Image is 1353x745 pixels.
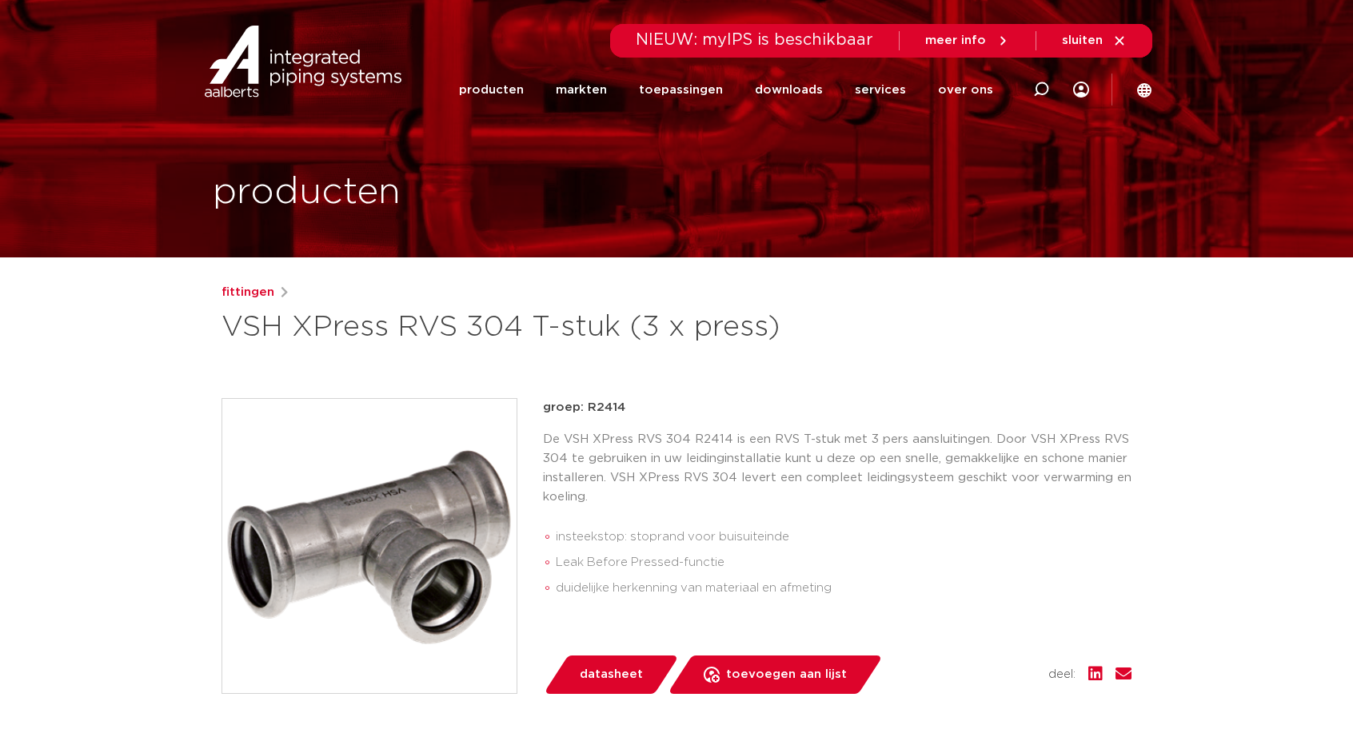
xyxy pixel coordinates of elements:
nav: Menu [459,58,993,122]
a: services [855,58,906,122]
img: Product Image for VSH XPress RVS 304 T-stuk (3 x press) [222,399,517,693]
a: fittingen [222,283,274,302]
p: groep: R2414 [543,398,1131,417]
span: sluiten [1062,34,1103,46]
a: producten [459,58,524,122]
a: over ons [938,58,993,122]
li: Leak Before Pressed-functie [556,550,1131,576]
span: NIEUW: myIPS is beschikbaar [636,32,873,48]
a: datasheet [543,655,679,694]
span: toevoegen aan lijst [726,662,847,687]
li: insteekstop: stoprand voor buisuiteinde [556,524,1131,550]
a: toepassingen [639,58,723,122]
span: datasheet [580,662,643,687]
a: markten [556,58,607,122]
span: meer info [925,34,986,46]
a: sluiten [1062,34,1127,48]
h1: VSH XPress RVS 304 T-stuk (3 x press) [222,309,822,347]
li: duidelijke herkenning van materiaal en afmeting [556,576,1131,601]
div: my IPS [1073,58,1089,122]
p: De VSH XPress RVS 304 R2414 is een RVS T-stuk met 3 pers aansluitingen. Door VSH XPress RVS 304 t... [543,430,1131,507]
a: downloads [755,58,823,122]
span: deel: [1048,665,1076,684]
h1: producten [213,167,401,218]
a: meer info [925,34,1010,48]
